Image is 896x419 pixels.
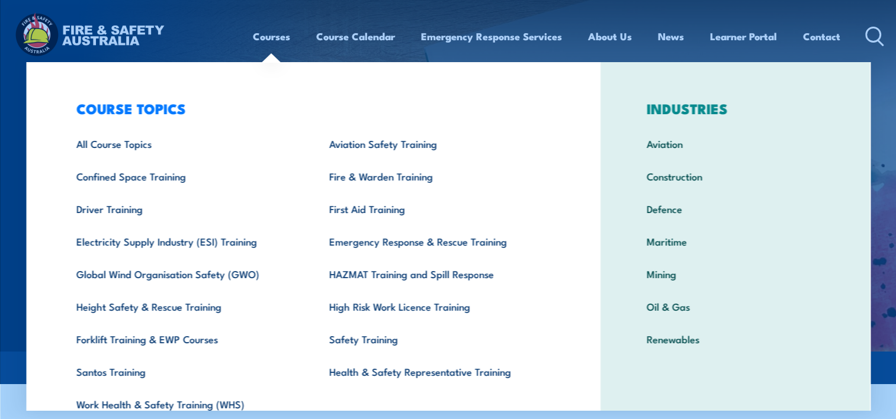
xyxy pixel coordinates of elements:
[57,100,563,117] h3: COURSE TOPICS
[57,290,310,323] a: Height Safety & Rescue Training
[57,192,310,225] a: Driver Training
[316,21,395,52] a: Course Calendar
[628,323,843,355] a: Renewables
[310,192,563,225] a: First Aid Training
[57,355,310,388] a: Santos Training
[57,257,310,290] a: Global Wind Organisation Safety (GWO)
[57,127,310,160] a: All Course Topics
[628,192,843,225] a: Defence
[421,21,562,52] a: Emergency Response Services
[310,257,563,290] a: HAZMAT Training and Spill Response
[310,160,563,192] a: Fire & Warden Training
[310,225,563,257] a: Emergency Response & Rescue Training
[628,290,843,323] a: Oil & Gas
[628,160,843,192] a: Construction
[57,323,310,355] a: Forklift Training & EWP Courses
[588,21,632,52] a: About Us
[310,323,563,355] a: Safety Training
[253,21,290,52] a: Courses
[57,160,310,192] a: Confined Space Training
[803,21,840,52] a: Contact
[310,355,563,388] a: Health & Safety Representative Training
[310,290,563,323] a: High Risk Work Licence Training
[628,257,843,290] a: Mining
[310,127,563,160] a: Aviation Safety Training
[628,127,843,160] a: Aviation
[628,100,843,117] h3: INDUSTRIES
[658,21,684,52] a: News
[710,21,777,52] a: Learner Portal
[628,225,843,257] a: Maritime
[57,225,310,257] a: Electricity Supply Industry (ESI) Training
